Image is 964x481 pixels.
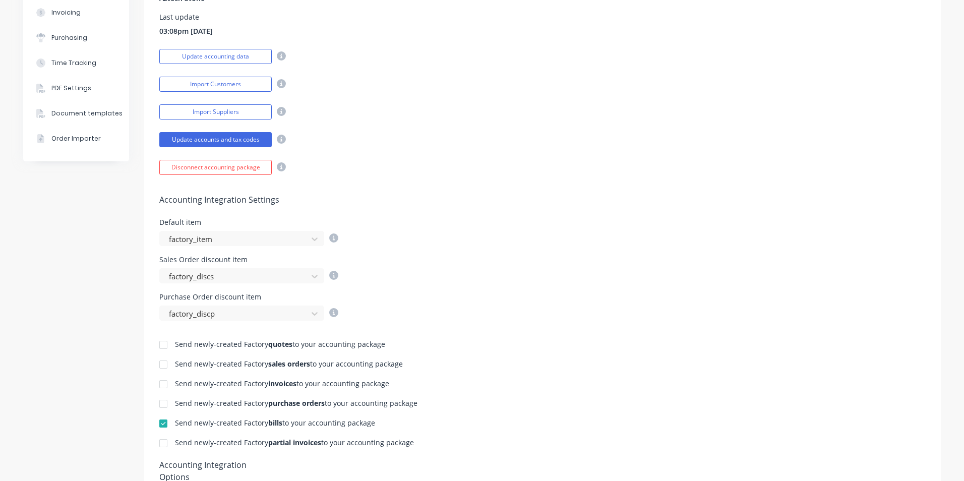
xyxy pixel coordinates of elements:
button: Disconnect accounting package [159,160,272,175]
div: Purchasing [51,33,87,42]
div: Order Importer [51,134,101,143]
button: Update accounting data [159,49,272,64]
button: Purchasing [23,25,129,50]
button: Order Importer [23,126,129,151]
b: purchase orders [268,398,325,408]
b: invoices [268,379,296,388]
button: PDF Settings [23,76,129,101]
div: Sales Order discount item [159,256,338,263]
b: bills [268,418,282,428]
button: Update accounts and tax codes [159,132,272,147]
div: Last update [159,14,213,21]
div: Invoicing [51,8,81,17]
div: Send newly-created Factory to your accounting package [175,380,389,387]
button: Import Customers [159,77,272,92]
b: partial invoices [268,438,321,447]
div: Accounting Integration Options [159,459,278,473]
div: Purchase Order discount item [159,293,338,300]
div: Send newly-created Factory to your accounting package [175,419,375,427]
div: Send newly-created Factory to your accounting package [175,439,414,446]
b: sales orders [268,359,310,369]
h5: Accounting Integration Settings [159,195,926,205]
div: Default item [159,219,338,226]
div: Send newly-created Factory to your accounting package [175,360,403,368]
div: Send newly-created Factory to your accounting package [175,400,417,407]
button: Import Suppliers [159,104,272,119]
div: Time Tracking [51,58,96,68]
b: quotes [268,339,292,349]
div: Send newly-created Factory to your accounting package [175,341,385,348]
button: Time Tracking [23,50,129,76]
button: Document templates [23,101,129,126]
div: PDF Settings [51,84,91,93]
div: Document templates [51,109,123,118]
span: 03:08pm [DATE] [159,26,213,36]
